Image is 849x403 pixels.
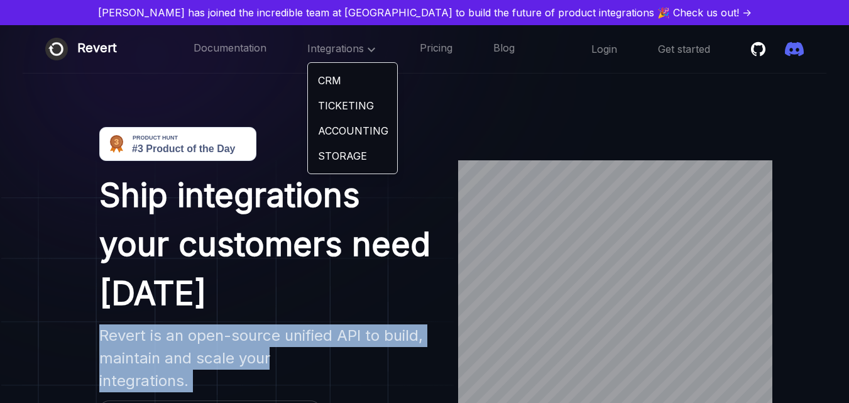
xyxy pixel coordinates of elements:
[5,5,844,20] a: [PERSON_NAME] has joined the incredible team at [GEOGRAPHIC_DATA] to build the future of product ...
[99,127,256,161] img: Revert - Open-source unified API to build product integrations | Product Hunt
[308,118,397,143] a: ACCOUNTING
[99,324,435,392] h2: Revert is an open-source unified API to build, maintain and scale your integrations.
[308,143,397,168] a: STORAGE
[493,41,515,57] a: Blog
[99,171,435,318] h1: Ship integrations your customers need [DATE]
[308,68,397,93] a: CRM
[308,93,397,118] a: TICKETING
[77,38,117,60] div: Revert
[751,40,770,58] a: Star revertinc/revert on Github
[420,41,452,57] a: Pricing
[658,42,710,56] a: Get started
[194,41,266,57] a: Documentation
[591,42,617,56] a: Login
[45,38,68,60] img: Revert logo
[307,42,379,55] span: Integrations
